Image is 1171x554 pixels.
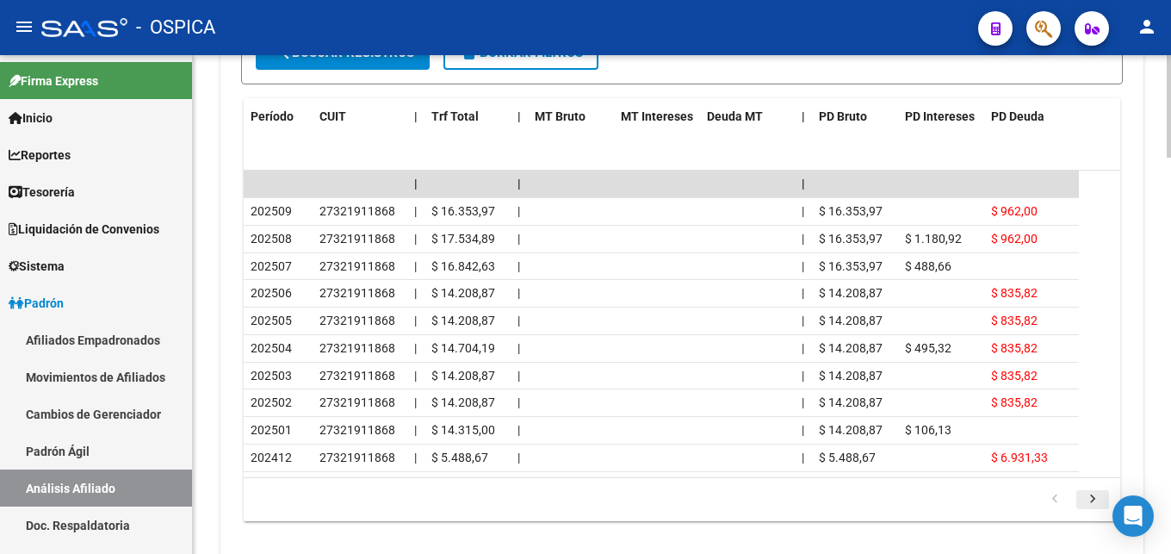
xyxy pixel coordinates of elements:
[251,204,292,218] span: 202509
[251,423,292,437] span: 202501
[802,341,804,355] span: |
[991,314,1038,327] span: $ 835,82
[9,294,64,313] span: Padrón
[984,98,1079,135] datatable-header-cell: PD Deuda
[136,9,215,47] span: - OSPICA
[9,220,159,239] span: Liquidación de Convenios
[431,451,488,464] span: $ 5.488,67
[819,369,883,383] span: $ 14.208,87
[1137,16,1157,37] mat-icon: person
[1076,490,1109,509] a: go to next page
[991,341,1038,355] span: $ 835,82
[407,98,424,135] datatable-header-cell: |
[431,314,495,327] span: $ 14.208,87
[319,259,395,273] span: 27321911868
[905,232,962,246] span: $ 1.180,92
[251,314,292,327] span: 202505
[414,314,417,327] span: |
[431,286,495,300] span: $ 14.208,87
[802,314,804,327] span: |
[528,98,614,135] datatable-header-cell: MT Bruto
[819,286,883,300] span: $ 14.208,87
[431,259,495,273] span: $ 16.842,63
[819,204,883,218] span: $ 16.353,97
[802,423,804,437] span: |
[414,286,417,300] span: |
[795,98,812,135] datatable-header-cell: |
[431,341,495,355] span: $ 14.704,19
[319,204,395,218] span: 27321911868
[517,232,520,246] span: |
[431,109,479,123] span: Trf Total
[991,395,1038,409] span: $ 835,82
[319,423,395,437] span: 27321911868
[414,259,417,273] span: |
[511,98,528,135] datatable-header-cell: |
[431,204,495,218] span: $ 16.353,97
[251,259,292,273] span: 202507
[819,109,867,123] span: PD Bruto
[517,341,520,355] span: |
[991,286,1038,300] span: $ 835,82
[819,341,883,355] span: $ 14.208,87
[251,341,292,355] span: 202504
[991,232,1038,246] span: $ 962,00
[802,177,805,190] span: |
[898,98,984,135] datatable-header-cell: PD Intereses
[319,232,395,246] span: 27321911868
[819,423,883,437] span: $ 14.208,87
[271,45,414,60] span: Buscar Registros
[707,109,763,123] span: Deuda MT
[819,232,883,246] span: $ 16.353,97
[14,16,34,37] mat-icon: menu
[251,451,292,464] span: 202412
[319,369,395,383] span: 27321911868
[812,98,898,135] datatable-header-cell: PD Bruto
[431,423,495,437] span: $ 14.315,00
[1112,495,1154,537] div: Open Intercom Messenger
[9,109,53,128] span: Inicio
[517,259,520,273] span: |
[517,109,521,123] span: |
[319,395,395,409] span: 27321911868
[9,257,65,276] span: Sistema
[991,109,1044,123] span: PD Deuda
[414,177,418,190] span: |
[319,109,346,123] span: CUIT
[9,183,75,202] span: Tesorería
[802,369,804,383] span: |
[414,232,417,246] span: |
[802,232,804,246] span: |
[517,314,520,327] span: |
[459,45,583,60] span: Borrar Filtros
[819,395,883,409] span: $ 14.208,87
[319,314,395,327] span: 27321911868
[517,177,521,190] span: |
[414,204,417,218] span: |
[431,369,495,383] span: $ 14.208,87
[9,146,71,165] span: Reportes
[414,423,417,437] span: |
[621,109,693,123] span: MT Intereses
[251,395,292,409] span: 202502
[1038,490,1071,509] a: go to previous page
[819,451,876,464] span: $ 5.488,67
[905,259,951,273] span: $ 488,66
[251,232,292,246] span: 202508
[414,451,417,464] span: |
[251,369,292,383] span: 202503
[414,395,417,409] span: |
[819,259,883,273] span: $ 16.353,97
[424,98,511,135] datatable-header-cell: Trf Total
[802,451,804,464] span: |
[802,395,804,409] span: |
[802,286,804,300] span: |
[517,369,520,383] span: |
[517,423,520,437] span: |
[517,451,520,464] span: |
[802,204,804,218] span: |
[517,395,520,409] span: |
[244,98,313,135] datatable-header-cell: Período
[802,259,804,273] span: |
[905,341,951,355] span: $ 495,32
